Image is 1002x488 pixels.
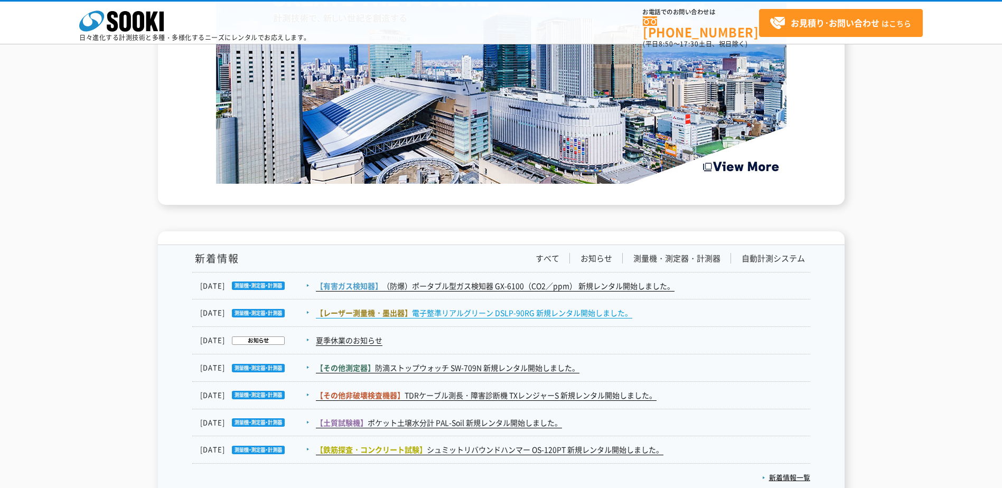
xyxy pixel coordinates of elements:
[316,280,382,291] span: 【有害ガス検知器】
[200,280,315,292] dt: [DATE]
[79,34,311,41] p: 日々進化する計測技術と多種・多様化するニーズにレンタルでお応えします。
[633,253,720,264] a: 測量機・測定器・計測器
[200,307,315,318] dt: [DATE]
[316,362,375,373] span: 【その他測定器】
[770,15,911,31] span: はこちら
[316,390,657,401] a: 【その他非破壊検査機器】TDRケーブル測長・障害診断機 TXレンジャーS 新規レンタル開始しました。
[200,444,315,455] dt: [DATE]
[762,472,810,482] a: 新着情報一覧
[225,446,285,454] img: 測量機・測定器・計測器
[742,253,805,264] a: 自動計測システム
[225,336,285,345] img: お知らせ
[759,9,923,37] a: お見積り･お問い合わせはこちら
[225,418,285,427] img: 測量機・測定器・計測器
[316,417,562,428] a: 【土質試験機】ポケット土壌水分計 PAL-Soil 新規レンタル開始しました。
[643,9,759,15] span: お電話でのお問い合わせは
[200,335,315,346] dt: [DATE]
[316,280,675,292] a: 【有害ガス検知器】（防爆）ポータブル型ガス検知器 GX-6100（CO2／ppm） 新規レンタル開始しました。
[580,253,612,264] a: お知らせ
[659,39,673,49] span: 8:50
[643,16,759,38] a: [PHONE_NUMBER]
[225,281,285,290] img: 測量機・測定器・計測器
[316,307,412,318] span: 【レーザー測量機・墨出器】
[316,417,368,428] span: 【土質試験機】
[791,16,879,29] strong: お見積り･お問い合わせ
[680,39,699,49] span: 17:30
[316,444,663,455] a: 【鉄筋探査・コンクリート試験】シュミットリバウンドハンマー OS-120PT 新規レンタル開始しました。
[643,39,747,49] span: (平日 ～ 土日、祝日除く)
[316,362,579,373] a: 【その他測定器】防滴ストップウォッチ SW-709N 新規レンタル開始しました。
[200,362,315,373] dt: [DATE]
[316,335,382,346] a: 夏季休業のお知らせ
[536,253,559,264] a: すべて
[316,307,632,318] a: 【レーザー測量機・墨出器】電子整準リアルグリーン DSLP-90RG 新規レンタル開始しました。
[192,253,239,264] h1: 新着情報
[225,391,285,399] img: 測量機・測定器・計測器
[200,417,315,428] dt: [DATE]
[225,309,285,317] img: 測量機・測定器・計測器
[316,444,427,455] span: 【鉄筋探査・コンクリート試験】
[216,173,786,183] a: Create the Future
[225,364,285,372] img: 測量機・測定器・計測器
[316,390,405,400] span: 【その他非破壊検査機器】
[200,390,315,401] dt: [DATE]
